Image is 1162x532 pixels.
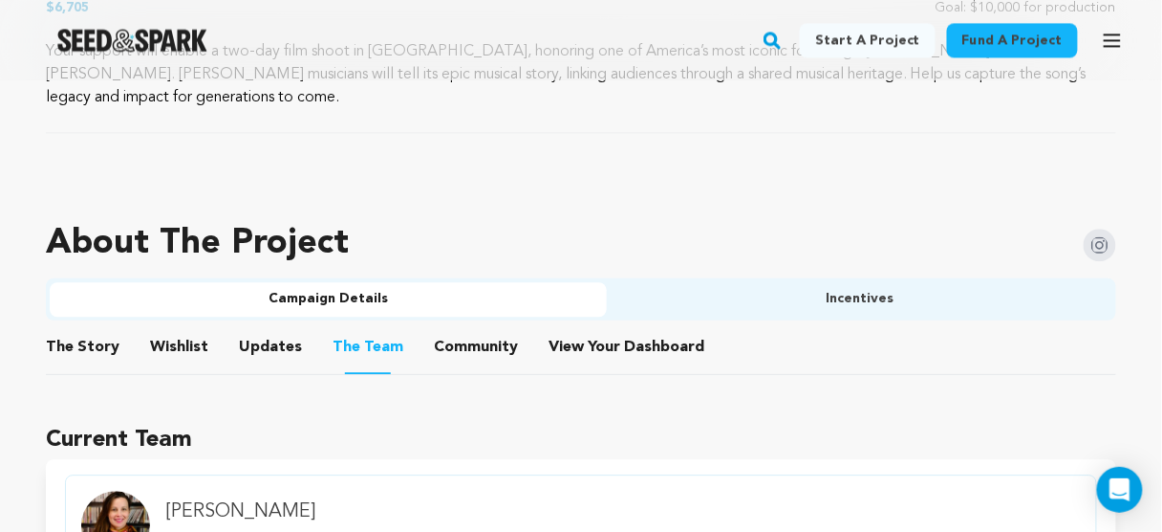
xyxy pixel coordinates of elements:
span: Team [333,336,403,359]
span: The [46,336,74,359]
span: The [333,336,360,359]
h1: About The Project [46,225,349,263]
img: Seed&Spark Instagram Icon [1084,229,1116,261]
span: Story [46,336,119,359]
span: Wishlist [150,336,208,359]
a: ViewYourDashboard [549,336,708,359]
a: Fund a project [947,23,1078,57]
span: Community [434,336,518,359]
span: Dashboard [624,336,704,359]
span: Your [549,336,708,359]
span: Updates [239,336,302,359]
h1: Current Team [46,421,1116,459]
button: Incentives [607,282,1112,317]
button: Campaign Details [50,282,607,317]
a: Seed&Spark Homepage [57,29,207,52]
img: Seed&Spark Logo Dark Mode [57,29,207,52]
div: Open Intercom Messenger [1097,467,1143,513]
h4: [PERSON_NAME] [165,499,315,525]
a: Start a project [800,23,936,57]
